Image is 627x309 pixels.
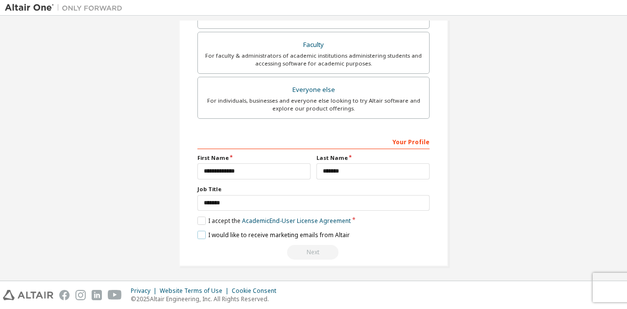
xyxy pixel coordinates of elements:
div: For individuals, businesses and everyone else looking to try Altair software and explore our prod... [204,97,423,112]
label: Last Name [316,154,430,162]
label: First Name [197,154,311,162]
img: linkedin.svg [92,290,102,300]
label: Job Title [197,185,430,193]
img: facebook.svg [59,290,70,300]
img: Altair One [5,3,127,13]
img: altair_logo.svg [3,290,53,300]
a: Academic End-User License Agreement [242,217,351,225]
div: Website Terms of Use [160,287,232,295]
div: Faculty [204,38,423,52]
div: Cookie Consent [232,287,282,295]
label: I would like to receive marketing emails from Altair [197,231,350,239]
img: youtube.svg [108,290,122,300]
div: You need to provide your academic email [197,245,430,260]
p: © 2025 Altair Engineering, Inc. All Rights Reserved. [131,295,282,303]
div: For faculty & administrators of academic institutions administering students and accessing softwa... [204,52,423,67]
div: Privacy [131,287,160,295]
label: I accept the [197,217,351,225]
div: Everyone else [204,83,423,97]
div: Your Profile [197,133,430,149]
img: instagram.svg [75,290,86,300]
